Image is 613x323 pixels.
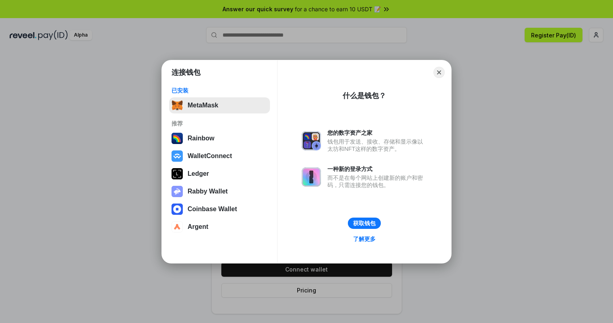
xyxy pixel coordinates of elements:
img: svg+xml,%3Csvg%20width%3D%22120%22%20height%3D%22120%22%20viewBox%3D%220%200%20120%20120%22%20fil... [172,133,183,144]
button: Coinbase Wallet [169,201,270,217]
img: svg+xml,%3Csvg%20width%3D%2228%22%20height%3D%2228%22%20viewBox%3D%220%200%2028%2028%22%20fill%3D... [172,150,183,162]
img: svg+xml,%3Csvg%20fill%3D%22none%22%20height%3D%2233%22%20viewBox%3D%220%200%2035%2033%22%20width%... [172,100,183,111]
div: 已安装 [172,87,268,94]
img: svg+xml,%3Csvg%20xmlns%3D%22http%3A%2F%2Fwww.w3.org%2F2000%2Fsvg%22%20fill%3D%22none%22%20viewBox... [172,186,183,197]
h1: 连接钱包 [172,68,200,77]
button: Close [433,67,445,78]
img: svg+xml,%3Csvg%20xmlns%3D%22http%3A%2F%2Fwww.w3.org%2F2000%2Fsvg%22%20fill%3D%22none%22%20viewBox... [302,131,321,150]
div: Coinbase Wallet [188,206,237,213]
div: WalletConnect [188,152,232,160]
div: 您的数字资产之家 [327,129,427,136]
a: 了解更多 [348,234,380,244]
div: 什么是钱包？ [343,91,386,101]
div: 而不是在每个网站上创建新的账户和密码，只需连接您的钱包。 [327,174,427,189]
div: 了解更多 [353,235,376,243]
img: svg+xml,%3Csvg%20width%3D%2228%22%20height%3D%2228%22%20viewBox%3D%220%200%2028%2028%22%20fill%3D... [172,221,183,232]
img: svg+xml,%3Csvg%20width%3D%2228%22%20height%3D%2228%22%20viewBox%3D%220%200%2028%2028%22%20fill%3D... [172,204,183,215]
button: Rainbow [169,130,270,146]
button: Argent [169,219,270,235]
button: Ledger [169,166,270,182]
div: Argent [188,223,208,230]
div: 获取钱包 [353,220,376,227]
div: MetaMask [188,102,218,109]
button: 获取钱包 [348,218,381,229]
div: 钱包用于发送、接收、存储和显示像以太坊和NFT这样的数字资产。 [327,138,427,152]
button: MetaMask [169,97,270,113]
div: Rainbow [188,135,215,142]
div: Ledger [188,170,209,177]
button: WalletConnect [169,148,270,164]
div: Rabby Wallet [188,188,228,195]
div: 一种新的登录方式 [327,165,427,173]
img: svg+xml,%3Csvg%20xmlns%3D%22http%3A%2F%2Fwww.w3.org%2F2000%2Fsvg%22%20width%3D%2228%22%20height%3... [172,168,183,179]
div: 推荐 [172,120,268,127]
img: svg+xml,%3Csvg%20xmlns%3D%22http%3A%2F%2Fwww.w3.org%2F2000%2Fsvg%22%20fill%3D%22none%22%20viewBox... [302,167,321,187]
button: Rabby Wallet [169,183,270,200]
